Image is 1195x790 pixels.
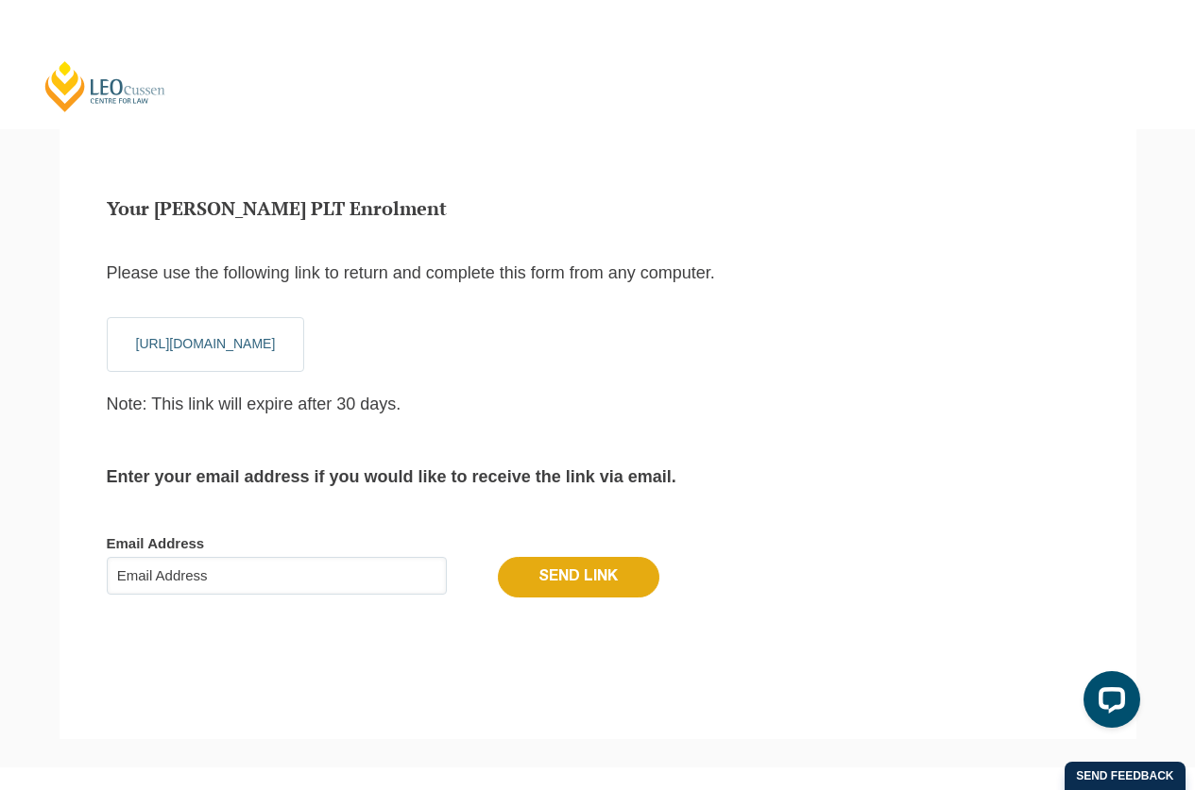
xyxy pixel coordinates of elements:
b: Enter your email address if you would like to receive the link via email. [107,467,676,486]
h5: Your [PERSON_NAME] PLT Enrolment [107,198,1089,219]
iframe: LiveChat chat widget [1068,664,1148,743]
p: Please use the following link to return and complete this form from any computer. [107,263,1089,282]
label: Email Address [107,534,1089,553]
a: [URL][DOMAIN_NAME] [136,336,276,351]
input: Send Link [498,557,659,597]
a: [PERSON_NAME] Centre for Law [43,59,168,113]
p: Note: This link will expire after 30 days. [107,395,1089,413]
input: Email Address [107,557,447,595]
